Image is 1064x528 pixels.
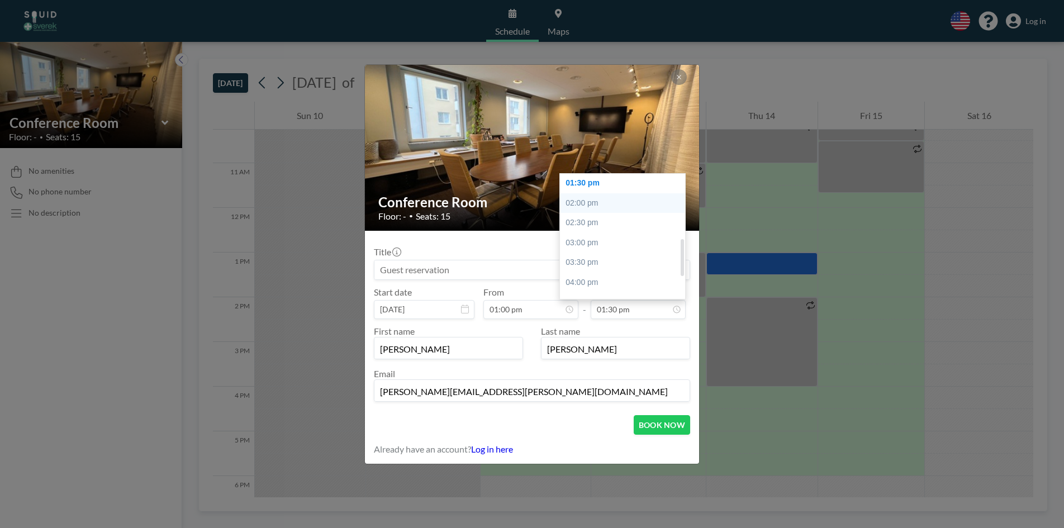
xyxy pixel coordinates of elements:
[541,326,580,336] label: Last name
[374,382,690,401] input: Email
[560,253,691,273] div: 03:30 pm
[560,293,691,313] div: 04:30 pm
[374,246,400,258] label: Title
[560,213,691,233] div: 02:30 pm
[416,211,450,222] span: Seats: 15
[483,287,504,298] label: From
[374,260,690,279] input: Guest reservation
[634,415,690,435] button: BOOK NOW
[374,340,522,359] input: First name
[374,444,471,455] span: Already have an account?
[471,444,513,454] a: Log in here
[541,340,690,359] input: Last name
[365,22,700,273] img: 537.JPG
[560,193,691,213] div: 02:00 pm
[409,212,413,220] span: •
[374,326,415,336] label: First name
[560,173,691,193] div: 01:30 pm
[560,273,691,293] div: 04:00 pm
[378,211,406,222] span: Floor: -
[374,287,412,298] label: Start date
[560,233,691,253] div: 03:00 pm
[583,291,586,315] span: -
[374,368,395,379] label: Email
[378,194,687,211] h2: Conference Room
